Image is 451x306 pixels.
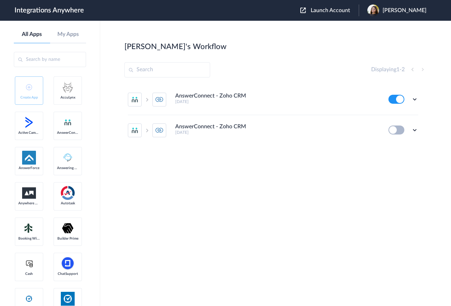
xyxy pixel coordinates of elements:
[64,118,72,127] img: answerconnect-logo.svg
[25,259,34,268] img: cash-logo.svg
[22,187,36,199] img: aww.png
[14,52,86,67] input: Search by name
[57,272,78,276] span: ChatSupport
[383,7,426,14] span: [PERSON_NAME]
[18,237,40,241] span: Booking Widget
[371,66,405,73] h4: Displaying -
[367,4,379,16] img: img-4367-4.jpg
[22,151,36,165] img: af-app-logo.svg
[175,93,246,99] h4: AnswerConnect - Zoho CRM
[124,42,226,51] h2: [PERSON_NAME]'s Workflow
[57,131,78,135] span: AnswerConnect
[57,201,78,205] span: Autotask
[18,201,40,205] span: Anywhere Works
[300,8,306,13] img: launch-acct-icon.svg
[25,295,33,303] img: clio-logo.svg
[396,67,400,72] span: 1
[61,292,75,306] img: Clio.jpg
[50,31,86,38] a: My Apps
[61,257,75,270] img: chatsupport-icon.svg
[18,131,40,135] span: Active Campaign
[22,222,36,234] img: Setmore_Logo.svg
[300,7,359,14] button: Launch Account
[14,31,50,38] a: All Apps
[57,95,78,100] span: AccuLynx
[18,95,40,100] span: Create App
[124,62,210,77] input: Search
[15,6,84,15] h1: Integrations Anywhere
[61,151,75,165] img: Answering_service.png
[26,84,32,90] img: add-icon.svg
[18,166,40,170] span: AnswerForce
[18,272,40,276] span: Cash
[175,99,379,104] h5: [DATE]
[61,186,75,200] img: autotask.png
[61,80,75,94] img: acculynx-logo.svg
[402,67,405,72] span: 2
[175,130,379,135] h5: [DATE]
[311,8,350,13] span: Launch Account
[22,115,36,129] img: active-campaign-logo.svg
[57,237,78,241] span: Builder Prime
[57,166,78,170] span: Answering Service
[61,221,75,235] img: builder-prime-logo.svg
[175,123,246,130] h4: AnswerConnect - Zoho CRM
